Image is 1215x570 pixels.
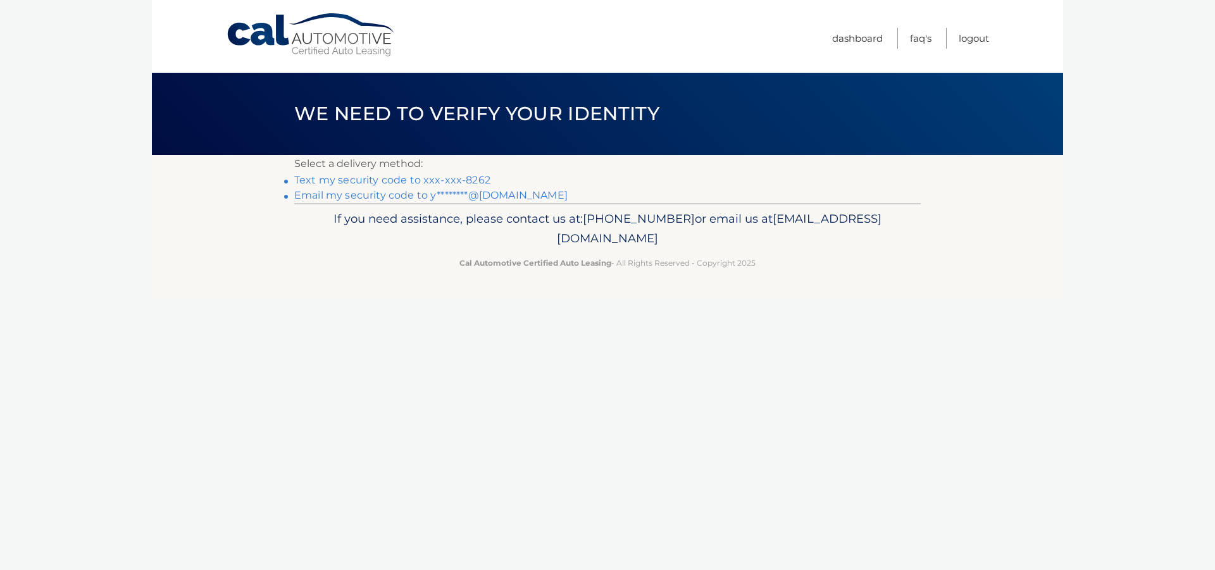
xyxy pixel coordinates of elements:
span: We need to verify your identity [294,102,659,125]
span: [PHONE_NUMBER] [583,211,695,226]
a: Dashboard [832,28,883,49]
strong: Cal Automotive Certified Auto Leasing [459,258,611,268]
p: If you need assistance, please contact us at: or email us at [302,209,913,249]
a: Text my security code to xxx-xxx-8262 [294,174,490,186]
p: Select a delivery method: [294,155,921,173]
a: Cal Automotive [226,13,397,58]
a: Logout [959,28,989,49]
a: FAQ's [910,28,931,49]
a: Email my security code to y********@[DOMAIN_NAME] [294,189,568,201]
p: - All Rights Reserved - Copyright 2025 [302,256,913,270]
